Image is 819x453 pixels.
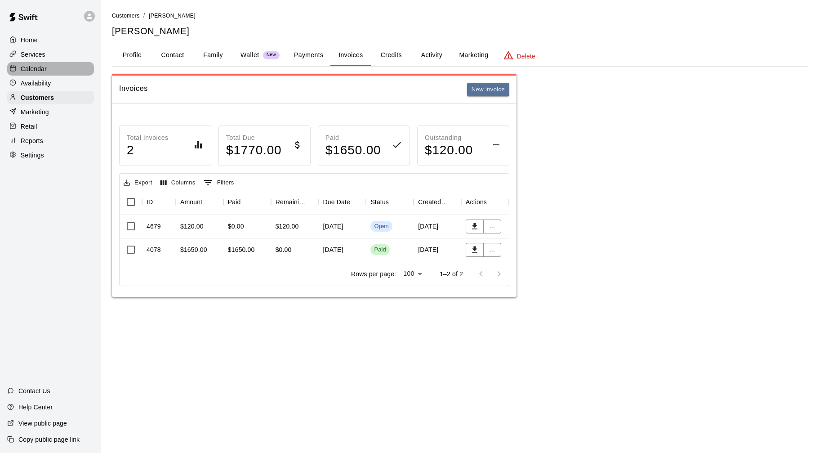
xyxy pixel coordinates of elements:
[374,222,388,231] div: Open
[319,238,366,262] div: [DATE]
[127,143,169,158] h4: 2
[400,267,425,280] div: 100
[112,45,808,66] div: basic tabs example
[21,64,47,73] p: Calendar
[414,215,461,238] div: [DATE]
[323,189,350,215] div: Due Date
[370,189,389,215] div: Status
[276,189,306,215] div: Remaining
[7,91,94,104] a: Customers
[226,143,282,158] h4: $ 1770.00
[271,189,319,215] div: Remaining
[350,196,363,208] button: Sort
[180,245,207,254] div: $1650.00
[414,189,461,215] div: Created On
[21,122,37,131] p: Retail
[449,196,461,208] button: Sort
[414,238,461,262] div: [DATE]
[228,222,244,231] div: $0.00
[228,245,255,254] div: $1650.00
[112,12,140,19] a: Customers
[142,189,176,215] div: ID
[158,176,198,190] button: Select columns
[240,50,259,60] p: Wallet
[466,189,487,215] div: Actions
[121,176,155,190] button: Export
[202,196,215,208] button: Sort
[517,52,535,61] p: Delete
[483,243,501,257] button: ...
[18,386,50,395] p: Contact Us
[366,189,414,215] div: Status
[483,220,501,233] button: ...
[21,36,38,45] p: Home
[287,45,330,66] button: Payments
[374,246,386,254] div: Paid
[143,11,145,20] li: /
[7,76,94,90] a: Availability
[461,189,509,215] div: Actions
[276,245,292,254] div: $0.00
[466,243,484,257] button: Download PDF
[306,196,319,208] button: Sort
[112,11,808,21] nav: breadcrumb
[418,189,449,215] div: Created On
[223,189,271,215] div: Paid
[389,196,401,208] button: Sort
[147,245,161,254] div: 4078
[180,222,204,231] div: $120.00
[18,403,53,412] p: Help Center
[371,45,411,66] button: Credits
[7,33,94,47] a: Home
[440,269,463,278] p: 1–2 of 2
[263,52,280,58] span: New
[193,45,233,66] button: Family
[452,45,495,66] button: Marketing
[18,435,80,444] p: Copy public page link
[21,50,45,59] p: Services
[18,419,67,428] p: View public page
[21,151,44,160] p: Settings
[21,93,54,102] p: Customers
[7,134,94,148] a: Reports
[319,215,366,238] div: [DATE]
[180,189,202,215] div: Amount
[240,196,253,208] button: Sort
[21,108,49,117] p: Marketing
[112,45,152,66] button: Profile
[319,189,366,215] div: Due Date
[7,48,94,61] div: Services
[487,196,499,208] button: Sort
[112,25,808,37] h5: [PERSON_NAME]
[226,133,282,143] p: Total Due
[147,222,161,231] div: 4679
[425,143,473,158] h4: $ 120.00
[7,105,94,119] a: Marketing
[325,133,381,143] p: Paid
[112,13,140,19] span: Customers
[119,83,148,97] h6: Invoices
[228,189,241,215] div: Paid
[330,45,371,66] button: Invoices
[21,136,43,145] p: Reports
[176,189,223,215] div: Amount
[351,269,396,278] p: Rows per page:
[147,189,153,215] div: ID
[201,175,236,190] button: Show filters
[467,83,509,97] button: New invoice
[127,133,169,143] p: Total Invoices
[7,148,94,162] a: Settings
[7,120,94,133] a: Retail
[149,13,196,19] span: [PERSON_NAME]
[153,196,165,208] button: Sort
[7,62,94,76] a: Calendar
[411,45,452,66] button: Activity
[466,220,484,233] button: Download PDF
